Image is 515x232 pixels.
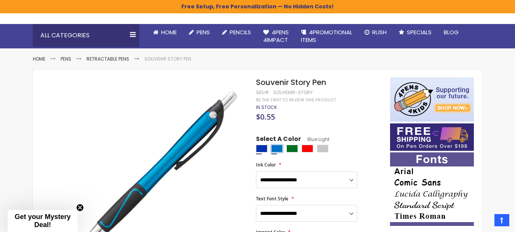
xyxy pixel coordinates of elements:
span: Home [161,28,177,36]
a: Blog [438,24,465,41]
img: font-personalization-examples [390,152,474,226]
span: Pens [197,28,210,36]
span: Text Font Style [256,195,288,202]
span: Souvenir Story Pen [256,77,326,88]
a: Pens [183,24,216,41]
div: Red [302,145,313,152]
span: 4Pens 4impact [263,28,289,44]
button: Close teaser [76,204,84,211]
div: Souvenir-Story [273,90,313,96]
li: Souvenir Story Pen [144,56,191,62]
strong: SKU [256,89,270,96]
div: Blue [256,145,267,152]
a: Retractable Pens [86,56,129,62]
div: Silver [317,145,328,152]
a: Be the first to review this product [256,97,336,103]
img: Free shipping on orders over $199 [390,123,474,151]
span: Select A Color [256,135,301,145]
div: All Categories [33,24,139,47]
a: Top [494,214,509,226]
div: Get your Mystery Deal!Close teaser [8,210,78,232]
a: Home [147,24,183,41]
span: Ink Color [256,162,276,168]
div: Blue Light [271,145,283,152]
img: 4pens 4 kids [390,77,474,122]
span: Rush [372,28,387,36]
span: $0.55 [256,112,275,122]
span: Blue Light [301,136,329,142]
a: Pens [61,56,71,62]
a: 4PROMOTIONALITEMS [295,24,358,49]
span: 4PROMOTIONAL ITEMS [301,28,352,44]
a: Home [33,56,45,62]
div: Green [286,145,298,152]
span: Specials [407,28,432,36]
a: Rush [358,24,393,41]
a: Pencils [216,24,257,41]
a: Specials [393,24,438,41]
span: Get your Mystery Deal! [14,213,70,229]
span: Blog [444,28,459,36]
a: 4Pens4impact [257,24,295,49]
span: Pencils [230,28,251,36]
span: In stock [256,104,277,110]
div: Availability [256,104,277,110]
